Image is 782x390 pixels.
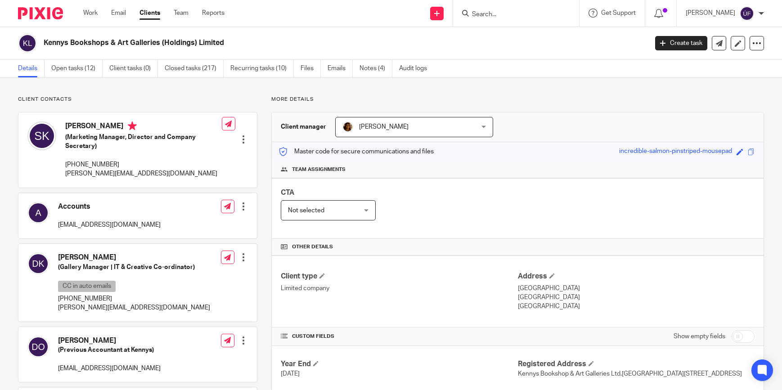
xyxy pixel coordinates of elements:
[58,303,210,312] p: [PERSON_NAME][EMAIL_ADDRESS][DOMAIN_NAME]
[83,9,98,18] a: Work
[109,60,158,77] a: Client tasks (0)
[281,272,517,281] h4: Client type
[360,60,392,77] a: Notes (4)
[518,272,755,281] h4: Address
[65,121,222,133] h4: [PERSON_NAME]
[518,359,755,369] h4: Registered Address
[281,371,300,377] span: [DATE]
[518,293,755,302] p: [GEOGRAPHIC_DATA]
[51,60,103,77] a: Open tasks (12)
[281,359,517,369] h4: Year End
[288,207,324,214] span: Not selected
[65,133,222,151] h5: (Marketing Manager, Director and Company Secretary)
[58,263,210,272] h5: (Gallery Manager | IT & Creative Co-ordinator)
[655,36,707,50] a: Create task
[518,284,755,293] p: [GEOGRAPHIC_DATA]
[58,364,161,373] p: [EMAIL_ADDRESS][DOMAIN_NAME]
[58,202,161,211] h4: Accounts
[674,332,725,341] label: Show empty fields
[279,147,434,156] p: Master code for secure communications and files
[65,160,222,169] p: [PHONE_NUMBER]
[471,11,552,19] input: Search
[18,60,45,77] a: Details
[174,9,189,18] a: Team
[281,122,326,131] h3: Client manager
[18,96,257,103] p: Client contacts
[58,294,210,303] p: [PHONE_NUMBER]
[128,121,137,130] i: Primary
[601,10,636,16] span: Get Support
[111,9,126,18] a: Email
[328,60,353,77] a: Emails
[292,166,346,173] span: Team assignments
[342,121,353,132] img: Arvinder.jpeg
[281,333,517,340] h4: CUSTOM FIELDS
[686,9,735,18] p: [PERSON_NAME]
[165,60,224,77] a: Closed tasks (217)
[518,371,742,377] span: Kennys Bookshop & Art Galleries Ltd.[GEOGRAPHIC_DATA][STREET_ADDRESS]
[44,38,522,48] h2: Kennys Bookshops & Art Galleries (Holdings) Limited
[518,302,755,311] p: [GEOGRAPHIC_DATA]
[292,243,333,251] span: Other details
[27,121,56,150] img: svg%3E
[399,60,434,77] a: Audit logs
[58,281,116,292] p: CC in auto emails
[740,6,754,21] img: svg%3E
[58,345,161,354] h5: (Previous Accountant at Kennys)
[619,147,732,157] div: incredible-salmon-pinstriped-mousepad
[230,60,294,77] a: Recurring tasks (10)
[58,220,161,229] p: [EMAIL_ADDRESS][DOMAIN_NAME]
[202,9,225,18] a: Reports
[281,284,517,293] p: Limited company
[359,124,409,130] span: [PERSON_NAME]
[65,169,222,178] p: [PERSON_NAME][EMAIL_ADDRESS][DOMAIN_NAME]
[139,9,160,18] a: Clients
[271,96,764,103] p: More details
[27,336,49,358] img: svg%3E
[58,336,161,345] h4: [PERSON_NAME]
[18,34,37,53] img: svg%3E
[27,202,49,224] img: svg%3E
[281,189,294,196] span: CTA
[58,253,210,262] h4: [PERSON_NAME]
[18,7,63,19] img: Pixie
[301,60,321,77] a: Files
[27,253,49,274] img: svg%3E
